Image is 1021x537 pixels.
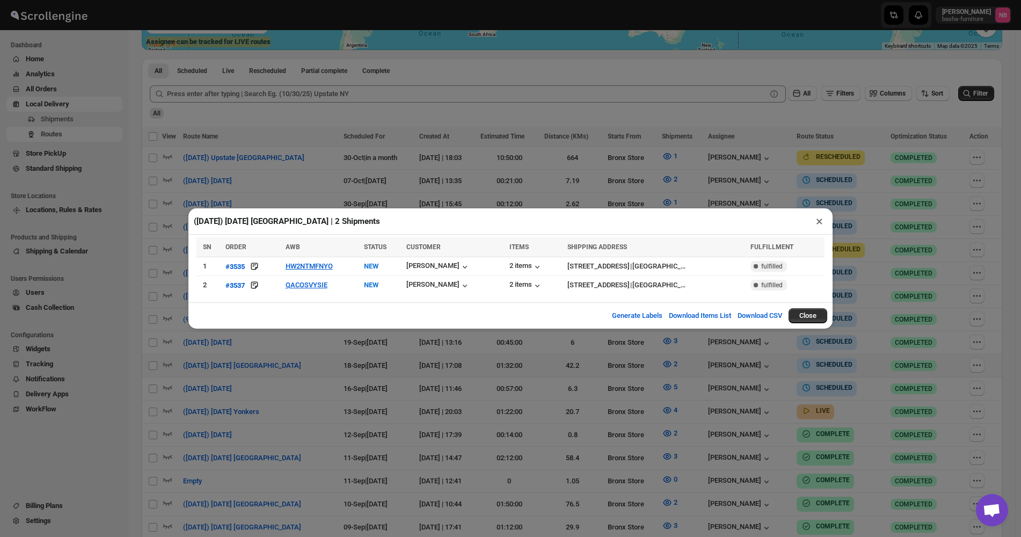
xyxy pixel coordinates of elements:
[509,280,543,291] button: 2 items
[509,243,529,251] span: ITEMS
[196,257,222,276] td: 1
[812,214,827,229] button: ×
[225,263,245,271] div: #3535
[364,243,386,251] span: STATUS
[567,280,744,291] div: |
[976,494,1008,526] div: Open chat
[194,216,380,227] h2: ([DATE]) [DATE] [GEOGRAPHIC_DATA] | 2 Shipments
[364,281,378,289] span: NEW
[364,262,378,270] span: NEW
[225,281,245,289] div: #3537
[632,261,686,272] div: [GEOGRAPHIC_DATA]
[567,243,627,251] span: SHIPPING ADDRESS
[761,281,783,289] span: fulfilled
[632,280,686,291] div: [GEOGRAPHIC_DATA]
[286,262,333,270] button: HW2NTMFNYO
[406,262,470,272] button: [PERSON_NAME]
[196,276,222,295] td: 2
[789,308,827,323] button: Close
[606,305,669,326] button: Generate Labels
[662,305,738,326] button: Download Items List
[567,261,744,272] div: |
[406,243,441,251] span: CUSTOMER
[731,305,789,326] button: Download CSV
[761,262,783,271] span: fulfilled
[750,243,793,251] span: FULFILLMENT
[203,243,211,251] span: SN
[567,261,630,272] div: [STREET_ADDRESS]
[286,243,300,251] span: AWB
[406,280,470,291] button: [PERSON_NAME]
[286,281,327,289] button: QACOSVYSIE
[225,280,245,291] button: #3537
[225,243,246,251] span: ORDER
[509,262,543,272] button: 2 items
[225,261,245,272] button: #3535
[567,280,630,291] div: [STREET_ADDRESS]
